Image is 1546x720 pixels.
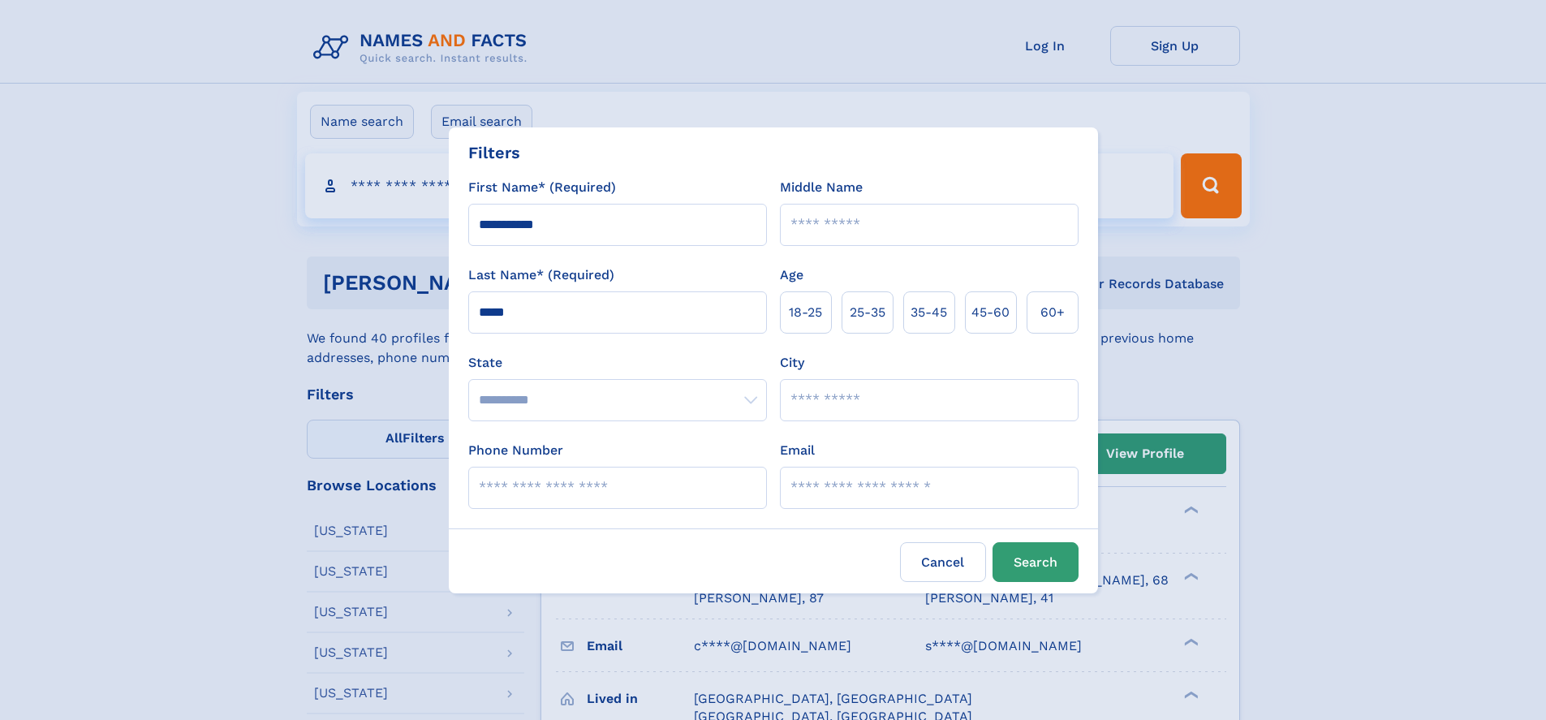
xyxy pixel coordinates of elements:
label: Last Name* (Required) [468,265,614,285]
div: Filters [468,140,520,165]
span: 60+ [1040,303,1065,322]
label: Phone Number [468,441,563,460]
span: 45‑60 [971,303,1010,322]
label: City [780,353,804,373]
button: Search [993,542,1079,582]
span: 25‑35 [850,303,885,322]
label: Age [780,265,803,285]
span: 18‑25 [789,303,822,322]
span: 35‑45 [911,303,947,322]
label: State [468,353,767,373]
label: Email [780,441,815,460]
label: First Name* (Required) [468,178,616,197]
label: Middle Name [780,178,863,197]
label: Cancel [900,542,986,582]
